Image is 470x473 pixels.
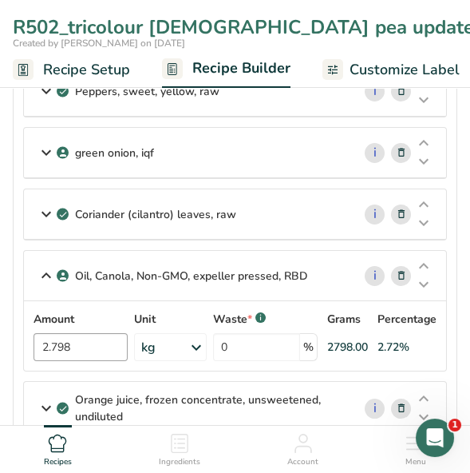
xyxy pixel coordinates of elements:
a: i [365,266,385,286]
div: Oil, Canola, Non-GMO, expeller pressed, RBD i [24,251,446,301]
p: Grams [327,311,361,328]
div: 2798.00 [327,339,368,356]
p: green onion, iqf [75,145,154,161]
p: Percentage [377,311,436,328]
a: Customize Label [322,52,460,88]
span: Recipe Setup [43,59,130,81]
p: Orange juice, frozen concentrate, unsweetened, undiluted [75,392,339,425]
p: Oil, Canola, Non-GMO, expeller pressed, RBD [75,268,308,284]
span: Recipes [44,456,72,468]
span: Account [287,456,318,468]
div: Orange juice, frozen concentrate, unsweetened, undiluted i [24,382,446,435]
a: i [365,143,385,163]
a: i [365,205,385,225]
span: Customize Label [350,59,460,81]
span: 1 [448,419,461,431]
a: Recipes [44,426,72,469]
label: Unit [134,311,206,328]
span: Recipe Builder [192,58,290,79]
a: i [365,399,385,419]
label: Amount [34,311,128,328]
p: Peppers, sweet, yellow, raw [75,83,219,100]
a: Ingredients [159,426,200,469]
p: Waste [213,311,252,328]
span: Ingredients [159,456,200,468]
a: Account [287,426,318,469]
a: Recipe Builder [162,50,290,89]
p: Coriander (cilantro) leaves, raw [75,206,236,223]
a: Recipe Setup [13,52,130,88]
span: Created by [PERSON_NAME] on [DATE] [13,37,185,50]
iframe: Intercom live chat [416,419,454,457]
div: kg [141,338,156,357]
div: 2.72% [377,339,409,356]
a: i [365,81,385,101]
div: green onion, iqf i [24,128,446,178]
div: Coriander (cilantro) leaves, raw i [24,189,446,240]
div: Peppers, sweet, yellow, raw i [24,66,446,117]
span: Menu [405,456,426,468]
